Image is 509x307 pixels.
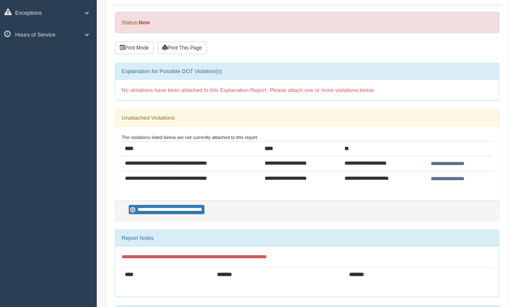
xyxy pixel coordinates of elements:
[115,110,499,126] div: Unattached Violations
[115,63,499,80] div: Explanation for Possible DOT Violation(s)
[122,87,375,93] span: No violations have been attached to this Explanation Report. Please attach one or more violations...
[122,135,258,140] small: The violations listed below are not currently attached to this report:
[115,230,499,247] div: Report Notes
[115,42,154,54] button: Print Mode
[138,19,150,26] strong: New
[115,12,499,33] div: Status:
[158,42,207,54] button: Print This Page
